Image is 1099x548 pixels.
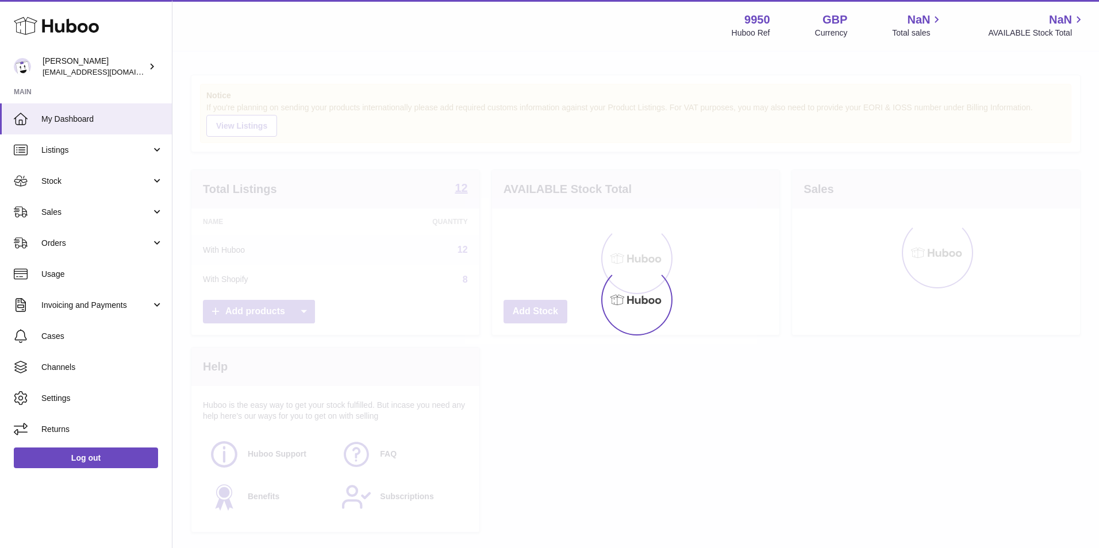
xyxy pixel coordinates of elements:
span: My Dashboard [41,114,163,125]
span: Orders [41,238,151,249]
span: Invoicing and Payments [41,300,151,311]
a: NaN Total sales [892,12,943,38]
div: Currency [815,28,848,38]
span: Sales [41,207,151,218]
span: Listings [41,145,151,156]
strong: 9950 [744,12,770,28]
span: Returns [41,424,163,435]
a: Log out [14,447,158,468]
span: NaN [1049,12,1072,28]
img: info@loveliposomal.co.uk [14,58,31,75]
a: NaN AVAILABLE Stock Total [988,12,1085,38]
span: Cases [41,331,163,342]
span: Stock [41,176,151,187]
strong: GBP [823,12,847,28]
span: Settings [41,393,163,404]
div: [PERSON_NAME] [43,56,146,78]
span: [EMAIL_ADDRESS][DOMAIN_NAME] [43,67,169,76]
div: Huboo Ref [732,28,770,38]
span: Total sales [892,28,943,38]
span: Usage [41,269,163,280]
span: AVAILABLE Stock Total [988,28,1085,38]
span: NaN [907,12,930,28]
span: Channels [41,362,163,373]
